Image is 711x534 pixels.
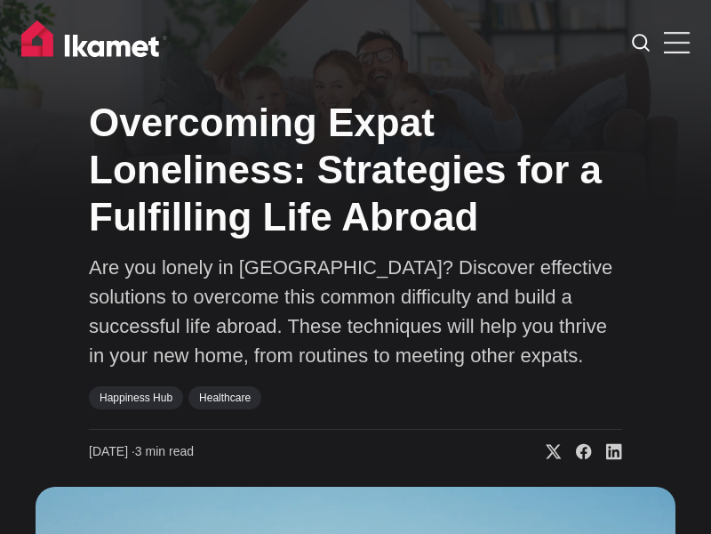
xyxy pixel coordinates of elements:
span: [DATE] ∙ [89,444,135,458]
h1: Overcoming Expat Loneliness: Strategies for a Fulfilling Life Abroad [89,100,622,240]
p: Are you lonely in [GEOGRAPHIC_DATA]? Discover effective solutions to overcome this common difficu... [89,253,622,370]
time: 3 min read [89,443,194,461]
a: Happiness Hub [89,386,183,409]
a: Share on Linkedin [592,443,622,461]
a: Healthcare [188,386,261,409]
a: Share on X [531,443,562,461]
a: Share on Facebook [562,443,592,461]
img: Ikamet home [21,20,167,65]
